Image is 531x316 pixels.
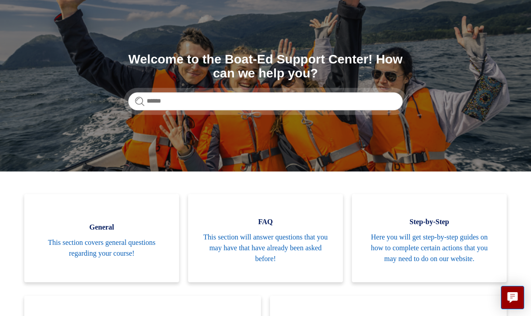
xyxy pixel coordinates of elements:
[365,232,493,264] span: Here you will get step-by-step guides on how to complete certain actions that you may need to do ...
[24,194,179,282] a: General This section covers general questions regarding your course!
[202,217,329,227] span: FAQ
[38,222,166,233] span: General
[365,217,493,227] span: Step-by-Step
[202,232,329,264] span: This section will answer questions that you may have that have already been asked before!
[128,92,403,110] input: Search
[352,194,507,282] a: Step-by-Step Here you will get step-by-step guides on how to complete certain actions that you ma...
[128,53,403,81] h1: Welcome to the Boat-Ed Support Center! How can we help you?
[501,286,524,309] button: Live chat
[38,237,166,259] span: This section covers general questions regarding your course!
[188,194,343,282] a: FAQ This section will answer questions that you may have that have already been asked before!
